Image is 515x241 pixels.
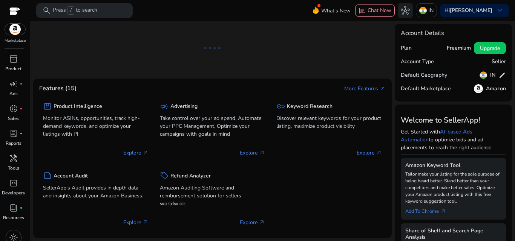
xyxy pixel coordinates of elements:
[240,218,265,226] p: Explore
[359,7,366,15] span: chat
[42,6,51,15] span: search
[401,128,506,152] p: Get Started with to optimize bids and ad placements to reach the right audience
[428,4,434,17] p: IN
[20,82,23,85] span: fiber_manual_record
[492,59,506,65] h5: Seller
[9,154,18,163] span: handyman
[160,102,169,111] span: campaign
[39,85,77,92] h4: Features (15)
[368,7,391,14] span: Chat Now
[2,189,25,196] p: Developers
[9,79,18,88] span: campaign
[5,65,21,72] p: Product
[53,6,97,15] p: Press to search
[43,114,149,138] p: Monitor ASINs, opportunities, track high-demand keywords, and optimize your listings with PI
[419,7,427,14] img: in.svg
[5,38,26,44] p: Marketplace
[398,3,413,18] button: hub
[450,7,492,14] b: [PERSON_NAME]
[9,203,18,212] span: book_4
[259,219,265,225] span: arrow_outward
[5,24,25,35] img: amazon.svg
[43,102,52,111] span: package
[344,85,386,92] a: More Featuresarrow_outward
[9,129,18,138] span: lab_profile
[160,171,169,180] span: sell
[486,86,506,92] h5: Amazon
[160,184,265,208] p: Amazon Auditing Software and reimbursement solution for sellers worldwide.
[380,86,386,92] span: arrow_outward
[143,219,149,225] span: arrow_outward
[170,173,211,179] h5: Refund Analyzer
[8,165,19,171] p: Tools
[123,218,149,226] p: Explore
[321,4,351,17] span: What's New
[43,171,52,180] span: summarize
[276,102,285,111] span: key
[20,206,23,209] span: fiber_manual_record
[43,184,149,200] p: SellerApp's Audit provides in depth data and insights about your Amazon Business.
[9,90,18,97] p: Ads
[405,205,452,215] a: Add To Chrome
[276,114,382,130] p: Discover relevant keywords for your product listing, maximize product visibility
[6,140,21,147] p: Reports
[3,214,24,221] p: Resources
[54,173,88,179] h5: Account Audit
[259,150,265,156] span: arrow_outward
[405,228,502,241] h5: Share of Shelf and Search Page Analysis
[480,44,500,52] span: Upgrade
[498,71,506,79] span: edit
[170,103,198,110] h5: Advertising
[444,8,492,13] p: Hi
[376,150,382,156] span: arrow_outward
[401,45,412,52] h5: Plan
[67,6,74,15] span: /
[495,6,504,15] span: keyboard_arrow_down
[54,103,102,110] h5: Product Intelligence
[143,150,149,156] span: arrow_outward
[401,86,451,92] h5: Default Marketplace
[357,149,382,157] p: Explore
[447,45,471,52] h5: Freemium
[123,149,149,157] p: Explore
[401,128,472,143] a: AI-based Ads Automation
[20,132,23,135] span: fiber_manual_record
[405,171,502,205] p: Tailor make your listing for the sole purpose of being heard better. Stand better than your compe...
[355,5,395,17] button: chatChat Now
[240,149,265,157] p: Explore
[287,103,333,110] h5: Keyword Research
[440,208,446,214] span: arrow_outward
[401,6,410,15] span: hub
[160,114,265,138] p: Take control over your ad spend, Automate your PPC Management, Optimize your campaigns with goals...
[9,104,18,113] span: donut_small
[401,72,447,79] h5: Default Geography
[9,179,18,188] span: code_blocks
[401,116,506,125] h3: Welcome to SellerApp!
[490,72,495,79] h5: IN
[401,30,506,37] h4: Account Details
[405,162,502,169] h5: Amazon Keyword Tool
[474,42,506,54] button: Upgrade
[401,59,434,65] h5: Account Type
[8,115,19,122] p: Sales
[20,107,23,110] span: fiber_manual_record
[480,71,487,79] img: in.svg
[474,84,483,93] img: amazon.svg
[9,55,18,64] span: inventory_2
